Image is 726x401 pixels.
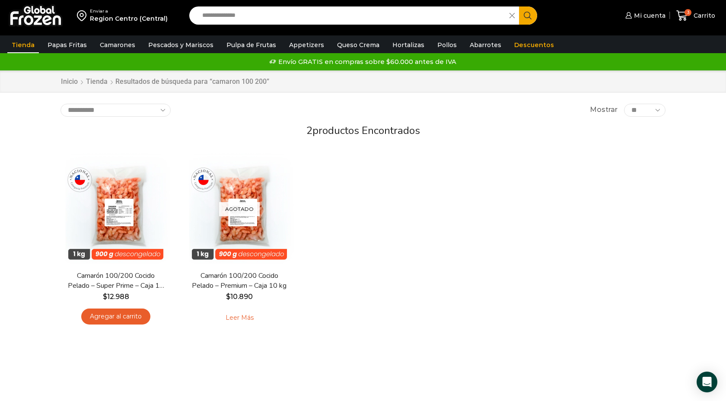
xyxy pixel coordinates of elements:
[7,37,39,53] a: Tienda
[103,293,107,301] span: $
[519,6,537,25] button: Search button
[43,37,91,53] a: Papas Fritas
[60,77,269,87] nav: Breadcrumb
[77,8,90,23] img: address-field-icon.svg
[697,372,717,392] div: Open Intercom Messenger
[632,11,665,20] span: Mi cuenta
[312,124,420,137] span: productos encontrados
[226,293,230,301] span: $
[285,37,328,53] a: Appetizers
[86,77,108,87] a: Tienda
[388,37,429,53] a: Hortalizas
[103,293,129,301] bdi: 12.988
[333,37,384,53] a: Queso Crema
[60,77,78,87] a: Inicio
[81,309,150,325] a: Agregar al carrito: “Camarón 100/200 Cocido Pelado - Super Prime - Caja 10 kg”
[96,37,140,53] a: Camarones
[590,105,618,115] span: Mostrar
[144,37,218,53] a: Pescados y Mariscos
[60,104,171,117] select: Pedido de la tienda
[306,124,312,137] span: 2
[212,309,267,327] a: Leé más sobre “Camarón 100/200 Cocido Pelado - Premium - Caja 10 kg”
[691,11,715,20] span: Carrito
[90,14,168,23] div: Region Centro (Central)
[190,271,289,291] a: Camarón 100/200 Cocido Pelado – Premium – Caja 10 kg
[66,271,166,291] a: Camarón 100/200 Cocido Pelado – Super Prime – Caja 10 kg
[510,37,558,53] a: Descuentos
[90,8,168,14] div: Enviar a
[226,293,253,301] bdi: 10.890
[674,6,717,26] a: 3 Carrito
[219,202,260,216] p: Agotado
[465,37,506,53] a: Abarrotes
[222,37,280,53] a: Pulpa de Frutas
[115,77,269,86] h1: Resultados de búsqueda para “camaron 100 200”
[685,9,691,16] span: 3
[433,37,461,53] a: Pollos
[623,7,665,24] a: Mi cuenta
